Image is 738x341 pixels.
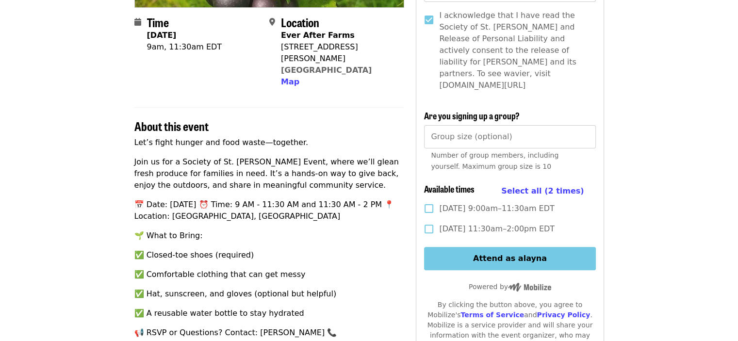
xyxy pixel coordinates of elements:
span: Number of group members, including yourself. Maximum group size is 10 [431,151,558,170]
button: Attend as alayna [424,247,595,270]
span: About this event [134,117,209,134]
i: map-marker-alt icon [269,17,275,27]
span: [DATE] 9:00am–11:30am EDT [439,203,554,214]
p: ✅ Hat, sunscreen, and gloves (optional but helpful) [134,288,405,300]
p: ✅ Comfortable clothing that can get messy [134,269,405,280]
button: Map [281,76,299,88]
a: Terms of Service [460,311,524,319]
span: Select all (2 times) [501,186,584,195]
span: Powered by [469,283,551,291]
button: Select all (2 times) [501,184,584,198]
span: Map [281,77,299,86]
span: Available times [424,182,475,195]
span: Location [281,14,319,31]
span: Are you signing up a group? [424,109,520,122]
p: Let’s fight hunger and food waste—together. [134,137,405,148]
div: [STREET_ADDRESS][PERSON_NAME] [281,41,396,65]
a: [GEOGRAPHIC_DATA] [281,65,372,75]
p: ✅ Closed-toe shoes (required) [134,249,405,261]
span: I acknowledge that I have read the Society of St. [PERSON_NAME] and Release of Personal Liability... [439,10,588,91]
i: calendar icon [134,17,141,27]
strong: [DATE] [147,31,177,40]
div: 9am, 11:30am EDT [147,41,222,53]
a: Privacy Policy [537,311,590,319]
strong: Ever After Farms [281,31,355,40]
input: [object Object] [424,125,595,148]
p: 🌱 What to Bring: [134,230,405,242]
span: Time [147,14,169,31]
p: Join us for a Society of St. [PERSON_NAME] Event, where we’ll glean fresh produce for families in... [134,156,405,191]
p: ✅ A reusable water bottle to stay hydrated [134,308,405,319]
p: 📅 Date: [DATE] ⏰ Time: 9 AM - 11:30 AM and 11:30 AM - 2 PM 📍 Location: [GEOGRAPHIC_DATA], [GEOGRA... [134,199,405,222]
img: Powered by Mobilize [508,283,551,292]
span: [DATE] 11:30am–2:00pm EDT [439,223,555,235]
